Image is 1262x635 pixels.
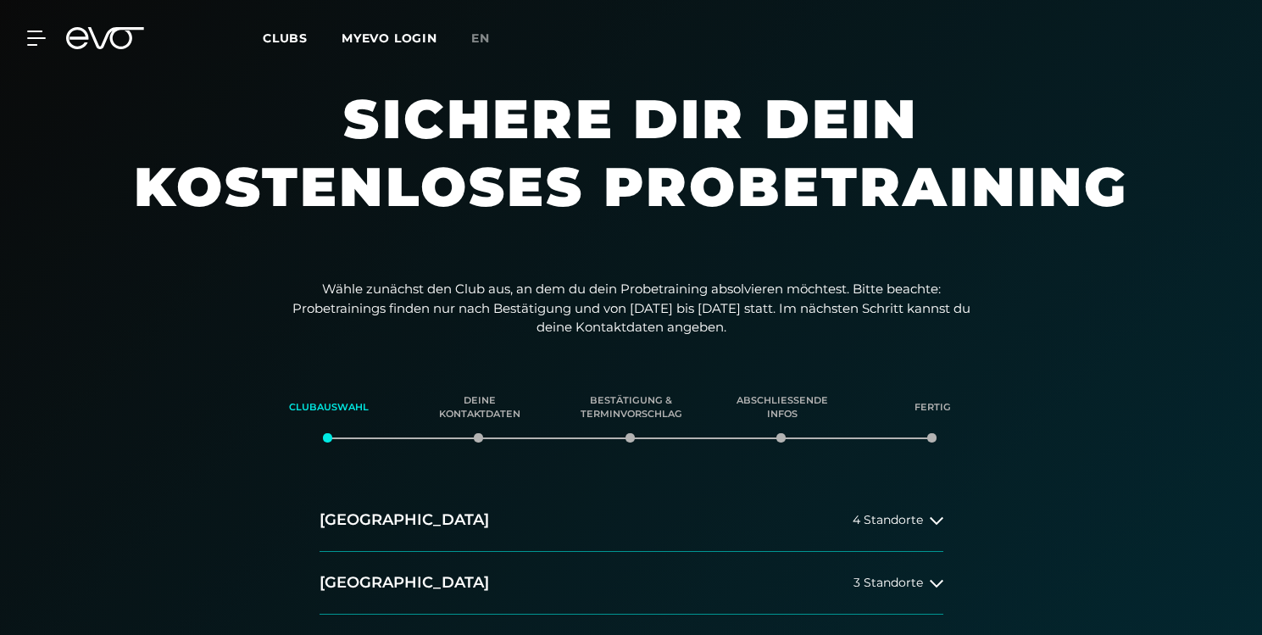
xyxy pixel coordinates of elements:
[320,552,943,615] button: [GEOGRAPHIC_DATA]3 Standorte
[263,30,342,46] a: Clubs
[275,385,383,431] div: Clubauswahl
[853,514,923,526] span: 4 Standorte
[320,489,943,552] button: [GEOGRAPHIC_DATA]4 Standorte
[123,85,1140,254] h1: Sichere dir dein kostenloses Probetraining
[471,29,510,48] a: en
[853,577,923,589] span: 3 Standorte
[471,31,490,46] span: en
[263,31,308,46] span: Clubs
[292,280,970,337] p: Wähle zunächst den Club aus, an dem du dein Probetraining absolvieren möchtest. Bitte beachte: Pr...
[879,385,987,431] div: Fertig
[320,572,489,593] h2: [GEOGRAPHIC_DATA]
[342,31,437,46] a: MYEVO LOGIN
[576,385,685,431] div: Bestätigung & Terminvorschlag
[320,510,489,531] h2: [GEOGRAPHIC_DATA]
[728,385,837,431] div: Abschließende Infos
[425,385,534,431] div: Deine Kontaktdaten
